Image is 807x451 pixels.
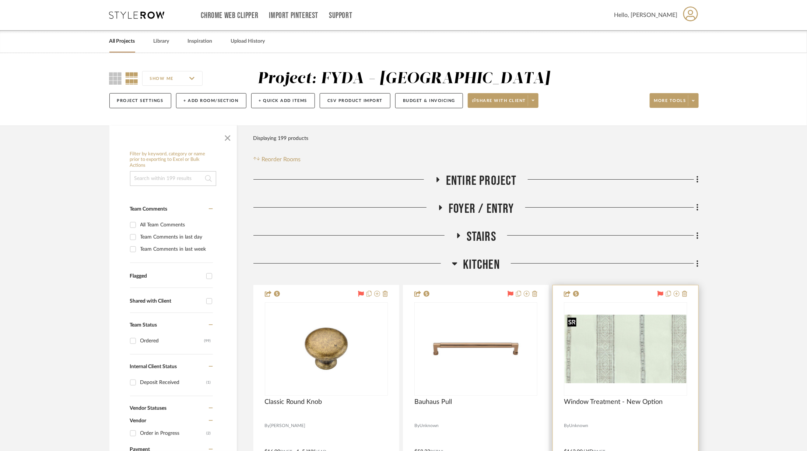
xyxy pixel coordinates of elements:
[176,93,246,108] button: + Add Room/Section
[140,243,211,255] div: Team Comments in last week
[109,93,171,108] button: Project Settings
[564,422,569,429] span: By
[265,303,387,395] div: 0
[449,201,514,217] span: Foyer / Entry
[140,377,207,388] div: Deposit Received
[395,93,463,108] button: Budget & Invoicing
[140,219,211,231] div: All Team Comments
[231,36,265,46] a: Upload History
[472,98,526,109] span: Share with client
[140,427,207,439] div: Order in Progress
[565,315,686,383] img: Window Treatment - New Option
[329,13,352,19] a: Support
[650,93,699,108] button: More tools
[468,93,538,108] button: Share with client
[130,323,157,328] span: Team Status
[220,129,235,144] button: Close
[253,131,309,146] div: Displaying 199 products
[463,257,500,273] span: Kitchen
[414,398,452,406] span: Bauhaus Pull
[654,98,686,109] span: More tools
[446,173,517,189] span: Entire Project
[415,303,537,395] div: 0
[130,273,203,279] div: Flagged
[130,171,216,186] input: Search within 199 results
[130,207,168,212] span: Team Comments
[269,13,318,19] a: Import Pinterest
[280,303,372,395] img: Classic Round Knob
[420,422,439,429] span: Unknown
[270,422,306,429] span: [PERSON_NAME]
[188,36,213,46] a: Inspiration
[207,427,211,439] div: (2)
[257,71,550,87] div: Project: FYDA - [GEOGRAPHIC_DATA]
[207,377,211,388] div: (1)
[564,303,687,395] div: 0
[262,155,301,164] span: Reorder Rooms
[467,229,496,245] span: Stairs
[109,36,135,46] a: All Projects
[265,422,270,429] span: By
[414,422,420,429] span: By
[154,36,169,46] a: Library
[140,335,204,347] div: Ordered
[320,93,390,108] button: CSV Product Import
[130,406,167,411] span: Vendor Statuses
[253,155,301,164] button: Reorder Rooms
[564,398,663,406] span: Window Treatment - New Option
[130,418,147,423] span: Vendor
[265,398,322,406] span: Classic Round Knob
[251,93,315,108] button: + Quick Add Items
[140,231,211,243] div: Team Comments in last day
[130,298,203,304] div: Shared with Client
[130,151,216,169] h6: Filter by keyword, category or name prior to exporting to Excel or Bulk Actions
[569,422,588,429] span: Unknown
[430,303,522,395] img: Bauhaus Pull
[130,364,177,369] span: Internal Client Status
[204,335,211,347] div: (99)
[614,11,678,20] span: Hello, [PERSON_NAME]
[201,13,259,19] a: Chrome Web Clipper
